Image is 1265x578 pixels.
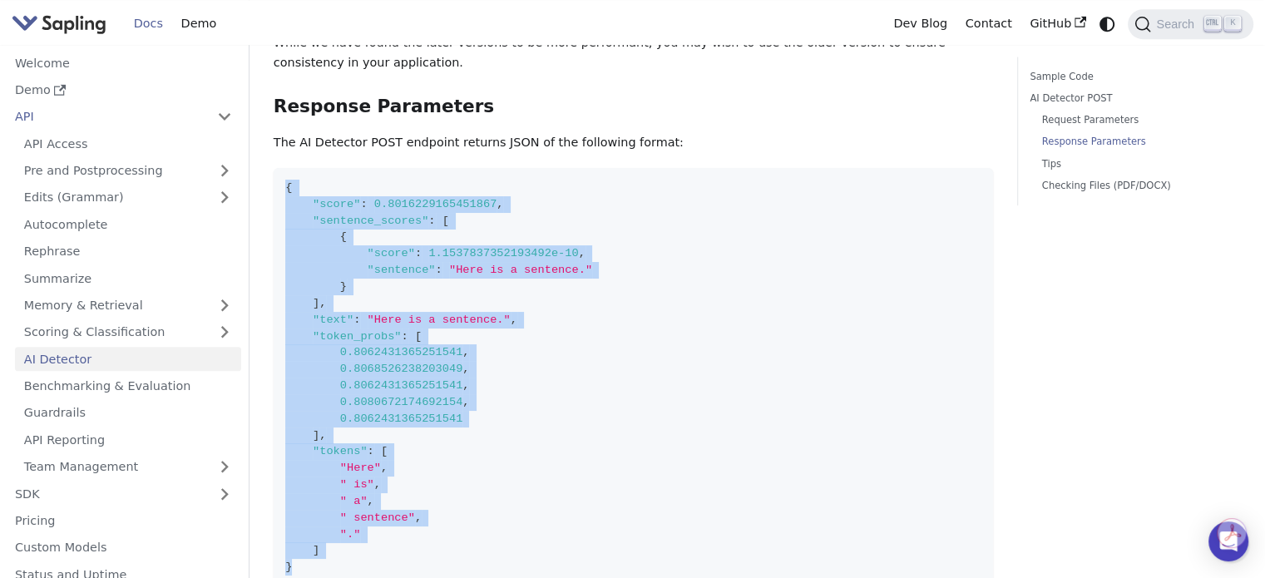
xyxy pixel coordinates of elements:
[340,462,381,474] span: "Here"
[1224,16,1241,31] kbd: K
[368,264,436,276] span: "sentence"
[340,230,347,243] span: {
[12,12,106,36] img: Sapling.ai
[313,330,402,343] span: "token_probs"
[274,133,993,153] p: The AI Detector POST endpoint returns JSON of the following format:
[368,495,374,507] span: ,
[208,482,241,506] button: Expand sidebar category 'SDK'
[428,247,578,259] span: 1.1537837352193492e-10
[511,314,517,326] span: ,
[285,561,292,573] span: }
[374,198,497,210] span: 0.8016229165451867
[449,264,592,276] span: "Here is a sentence."
[340,379,463,392] span: 0.8062431365251541
[15,185,241,210] a: Edits (Grammar)
[15,240,241,264] a: Rephrase
[274,96,993,118] h3: Response Parameters
[368,247,415,259] span: "score"
[6,482,208,506] a: SDK
[353,314,360,326] span: :
[1095,12,1119,36] button: Switch between dark and light mode (currently system mode)
[1151,17,1204,31] span: Search
[125,11,172,37] a: Docs
[340,363,463,375] span: 0.8068526238203049
[415,330,422,343] span: [
[12,12,112,36] a: Sapling.ai
[15,427,241,452] a: API Reporting
[313,198,360,210] span: "score"
[340,396,463,408] span: 0.8080672174692154
[1208,521,1248,561] div: Open Intercom Messenger
[1030,91,1235,106] a: AI Detector POST
[402,330,408,343] span: :
[313,297,319,309] span: ]
[462,379,469,392] span: ,
[340,413,463,425] span: 0.8062431365251541
[435,264,442,276] span: :
[15,374,241,398] a: Benchmarking & Evaluation
[313,544,319,556] span: ]
[15,212,241,236] a: Autocomplete
[6,78,241,102] a: Demo
[15,159,241,183] a: Pre and Postprocessing
[428,215,435,227] span: :
[274,33,993,73] p: While we have found the later versions to be more performant, you may wish to use the older versi...
[374,478,381,491] span: ,
[340,478,374,491] span: " is"
[497,198,503,210] span: ,
[368,314,511,326] span: "Here is a sentence."
[319,297,326,309] span: ,
[340,495,368,507] span: " a"
[1042,156,1229,172] a: Tips
[1020,11,1095,37] a: GitHub
[15,401,241,425] a: Guardrails
[6,536,241,560] a: Custom Models
[1042,178,1229,194] a: Checking Files (PDF/DOCX)
[313,445,368,457] span: "tokens"
[313,429,319,442] span: ]
[956,11,1021,37] a: Contact
[15,266,241,290] a: Summarize
[462,346,469,358] span: ,
[15,320,241,344] a: Scoring & Classification
[6,509,241,533] a: Pricing
[340,280,347,293] span: }
[340,528,361,541] span: "."
[313,314,353,326] span: "text"
[1042,134,1229,150] a: Response Parameters
[319,429,326,442] span: ,
[15,131,241,156] a: API Access
[172,11,225,37] a: Demo
[15,347,241,371] a: AI Detector
[6,51,241,75] a: Welcome
[1042,112,1229,128] a: Request Parameters
[462,363,469,375] span: ,
[381,445,388,457] span: [
[340,346,463,358] span: 0.8062431365251541
[285,181,292,194] span: {
[368,445,374,457] span: :
[360,198,367,210] span: :
[415,511,422,524] span: ,
[884,11,956,37] a: Dev Blog
[340,511,415,524] span: " sentence"
[1030,69,1235,85] a: Sample Code
[208,105,241,129] button: Collapse sidebar category 'API'
[579,247,586,259] span: ,
[15,455,241,479] a: Team Management
[15,294,241,318] a: Memory & Retrieval
[381,462,388,474] span: ,
[1128,9,1253,39] button: Search (Ctrl+K)
[415,247,422,259] span: :
[6,105,208,129] a: API
[313,215,428,227] span: "sentence_scores"
[442,215,449,227] span: [
[462,396,469,408] span: ,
